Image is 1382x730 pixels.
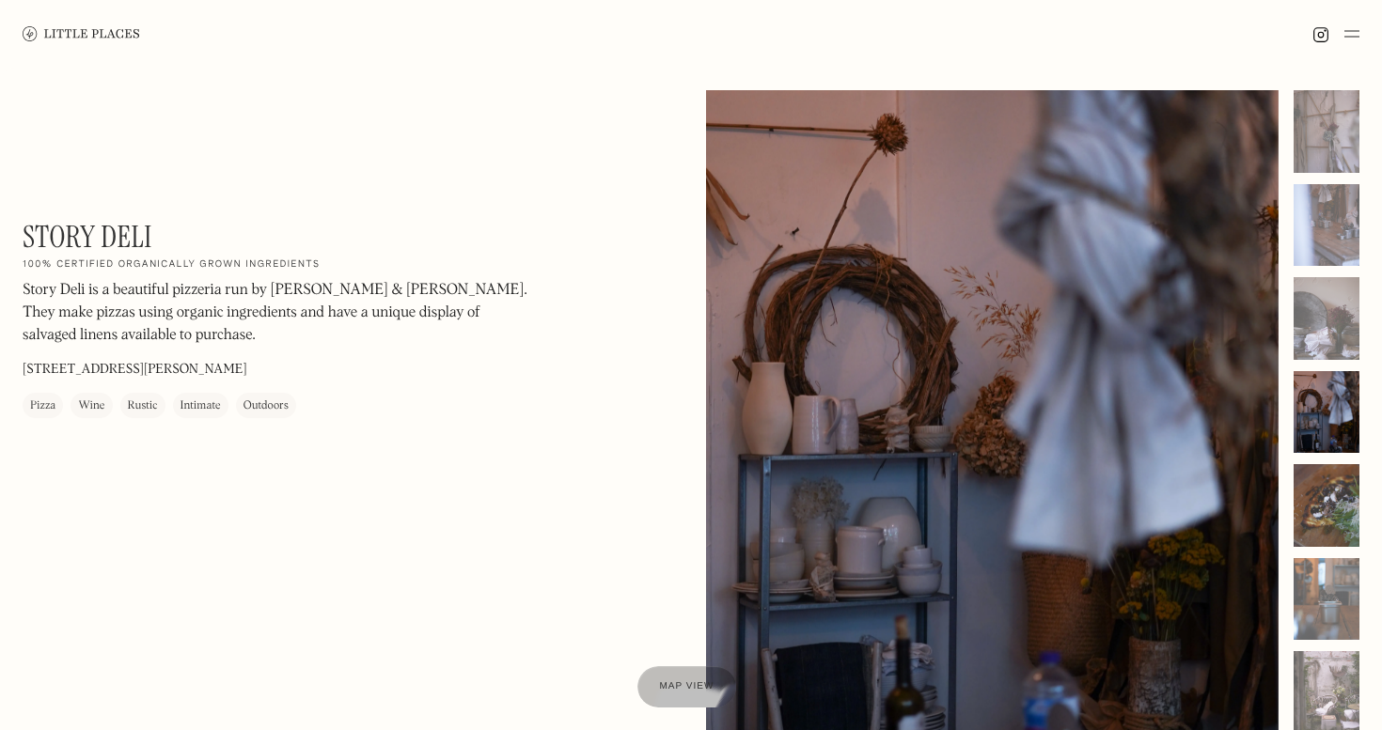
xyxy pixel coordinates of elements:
p: Story Deli is a beautiful pizzeria run by [PERSON_NAME] & [PERSON_NAME]. They make pizzas using o... [23,280,530,348]
p: [STREET_ADDRESS][PERSON_NAME] [23,361,247,381]
div: Pizza [30,397,55,416]
div: Outdoors [243,397,289,416]
h1: Story Deli [23,219,152,255]
div: Rustic [128,397,158,416]
h2: 100% certified organically grown ingredients [23,259,320,272]
a: Map view [637,666,737,707]
div: Intimate [181,397,221,416]
div: Wine [78,397,104,416]
span: Map view [660,681,715,691]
